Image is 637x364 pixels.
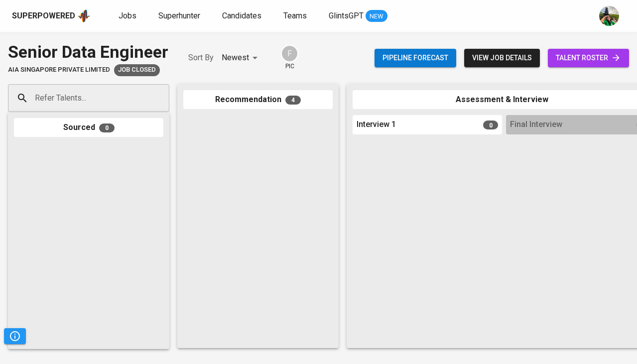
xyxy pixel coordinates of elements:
[283,10,309,22] a: Teams
[14,118,163,137] div: Sourced
[483,121,498,129] span: 0
[283,11,307,20] span: Teams
[158,10,202,22] a: Superhunter
[382,52,448,64] span: Pipeline forecast
[12,8,91,23] a: Superpoweredapp logo
[4,328,26,344] button: Pipeline Triggers
[222,11,261,20] span: Candidates
[77,8,91,23] img: app logo
[548,49,629,67] a: talent roster
[375,49,456,67] button: Pipeline forecast
[329,11,364,20] span: GlintsGPT
[285,96,301,105] span: 4
[114,64,160,76] div: Client has not responded > 14 days
[158,11,200,20] span: Superhunter
[222,49,261,67] div: Newest
[357,119,396,130] span: Interview 1
[329,10,387,22] a: GlintsGPT NEW
[164,97,166,99] button: Open
[119,10,138,22] a: Jobs
[281,45,298,71] div: pic
[464,49,540,67] button: view job details
[119,11,136,20] span: Jobs
[99,123,115,132] span: 0
[366,11,387,21] span: NEW
[8,65,110,75] span: AIA Singapore Private Limited
[510,119,562,130] span: Final Interview
[114,65,160,75] span: Job Closed
[599,6,619,26] img: eva@glints.com
[472,52,532,64] span: view job details
[183,90,333,110] div: Recommendation
[188,52,214,64] p: Sort By
[281,45,298,62] div: F
[222,10,263,22] a: Candidates
[222,52,249,64] p: Newest
[12,10,75,22] div: Superpowered
[556,52,621,64] span: talent roster
[8,40,168,64] div: Senior Data Engineer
